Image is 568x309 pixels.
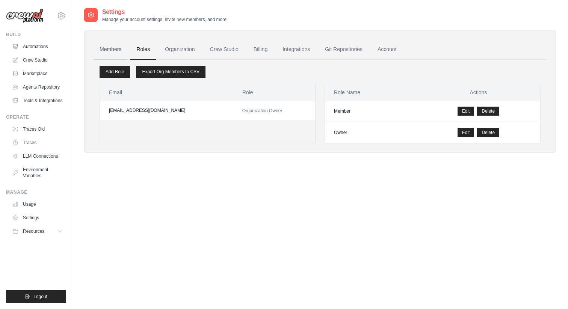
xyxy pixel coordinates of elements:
[6,290,66,303] button: Logout
[372,39,403,60] a: Account
[102,8,228,17] h2: Settings
[6,189,66,195] div: Manage
[102,17,228,23] p: Manage your account settings, invite new members, and more.
[319,39,369,60] a: Git Repositories
[23,228,44,234] span: Resources
[6,9,44,23] img: Logo
[9,68,66,80] a: Marketplace
[276,39,316,60] a: Integrations
[9,54,66,66] a: Crew Studio
[100,84,233,101] th: Email
[477,128,499,137] button: Delete
[325,101,417,122] td: Member
[477,107,499,116] button: Delete
[9,41,66,53] a: Automations
[159,39,201,60] a: Organization
[9,212,66,224] a: Settings
[248,39,273,60] a: Billing
[130,39,156,60] a: Roles
[204,39,245,60] a: Crew Studio
[136,66,205,78] a: Export Org Members to CSV
[6,114,66,120] div: Operate
[94,39,127,60] a: Members
[9,225,66,237] button: Resources
[9,164,66,182] a: Environment Variables
[100,66,130,78] a: Add Role
[417,84,540,101] th: Actions
[325,122,417,143] td: Owner
[100,101,233,120] td: [EMAIL_ADDRESS][DOMAIN_NAME]
[458,128,474,137] a: Edit
[9,123,66,135] a: Traces Old
[9,150,66,162] a: LLM Connections
[458,107,474,116] a: Edit
[325,84,417,101] th: Role Name
[233,84,315,101] th: Role
[242,108,282,113] span: Organization Owner
[33,294,47,300] span: Logout
[9,81,66,93] a: Agents Repository
[9,198,66,210] a: Usage
[9,137,66,149] a: Traces
[6,32,66,38] div: Build
[9,95,66,107] a: Tools & Integrations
